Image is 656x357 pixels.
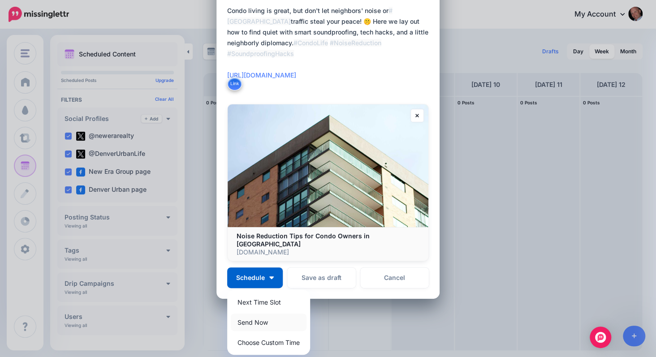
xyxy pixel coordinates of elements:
[237,248,419,256] p: [DOMAIN_NAME]
[590,327,611,348] div: Open Intercom Messenger
[228,104,428,227] img: Noise Reduction Tips for Condo Owners in Denver
[231,293,306,311] a: Next Time Slot
[227,290,310,355] div: Schedule
[287,267,356,288] button: Save as draft
[360,267,429,288] a: Cancel
[269,276,274,279] img: arrow-down-white.png
[227,267,283,288] button: Schedule
[227,77,242,90] button: Link
[237,232,370,248] b: Noise Reduction Tips for Condo Owners in [GEOGRAPHIC_DATA]
[231,314,306,331] a: Send Now
[236,275,265,281] span: Schedule
[227,5,433,81] div: Condo living is great, but don't let neighbors' noise or traffic steal your peace! 🤫 Here we lay ...
[231,334,306,351] a: Choose Custom Time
